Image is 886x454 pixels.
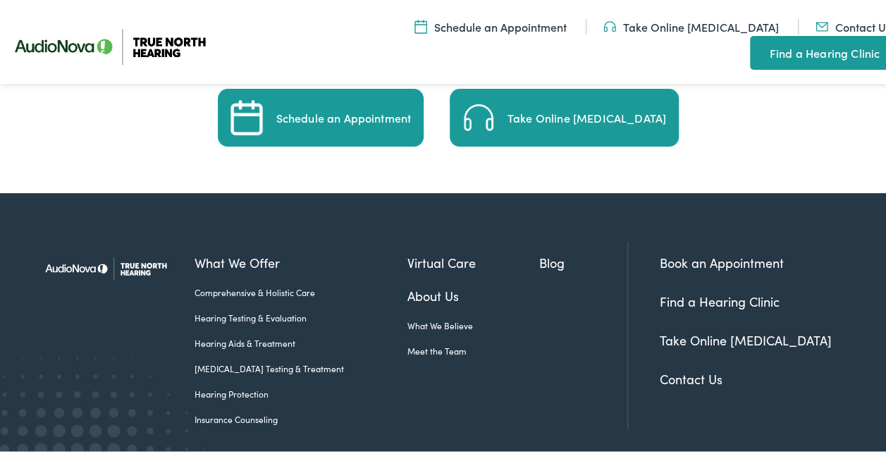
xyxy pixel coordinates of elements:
[407,283,539,302] a: About Us
[407,250,539,269] a: Virtual Care
[539,250,627,269] a: Blog
[218,86,423,144] a: Schedule an Appointment Schedule an Appointment
[660,367,722,385] a: Contact Us
[603,16,616,32] img: Headphones icon in color code ffb348
[195,283,407,296] a: Comprehensive & Holistic Care
[195,410,407,423] a: Insurance Counseling
[407,342,539,355] a: Meet the Team
[461,97,496,133] img: Take an Online Hearing Test
[507,109,666,121] div: Take Online [MEDICAL_DATA]
[36,240,184,292] img: True North Hearing
[414,16,567,32] a: Schedule an Appointment
[660,290,780,307] a: Find a Hearing Clinic
[603,16,779,32] a: Take Online [MEDICAL_DATA]
[195,360,407,372] a: [MEDICAL_DATA] Testing & Treatment
[195,385,407,398] a: Hearing Protection
[229,97,264,133] img: Schedule an Appointment
[660,329,832,346] a: Take Online [MEDICAL_DATA]
[195,250,407,269] a: What We Offer
[276,109,411,121] div: Schedule an Appointment
[414,16,427,32] img: Icon symbolizing a calendar in color code ffb348
[195,309,407,321] a: Hearing Testing & Evaluation
[195,334,407,347] a: Hearing Aids & Treatment
[816,16,828,32] img: Mail icon in color code ffb348, used for communication purposes
[750,42,763,59] img: utility icon
[660,251,784,269] a: Book an Appointment
[450,86,679,144] a: Take an Online Hearing Test Take Online [MEDICAL_DATA]
[407,317,539,329] a: What We Believe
